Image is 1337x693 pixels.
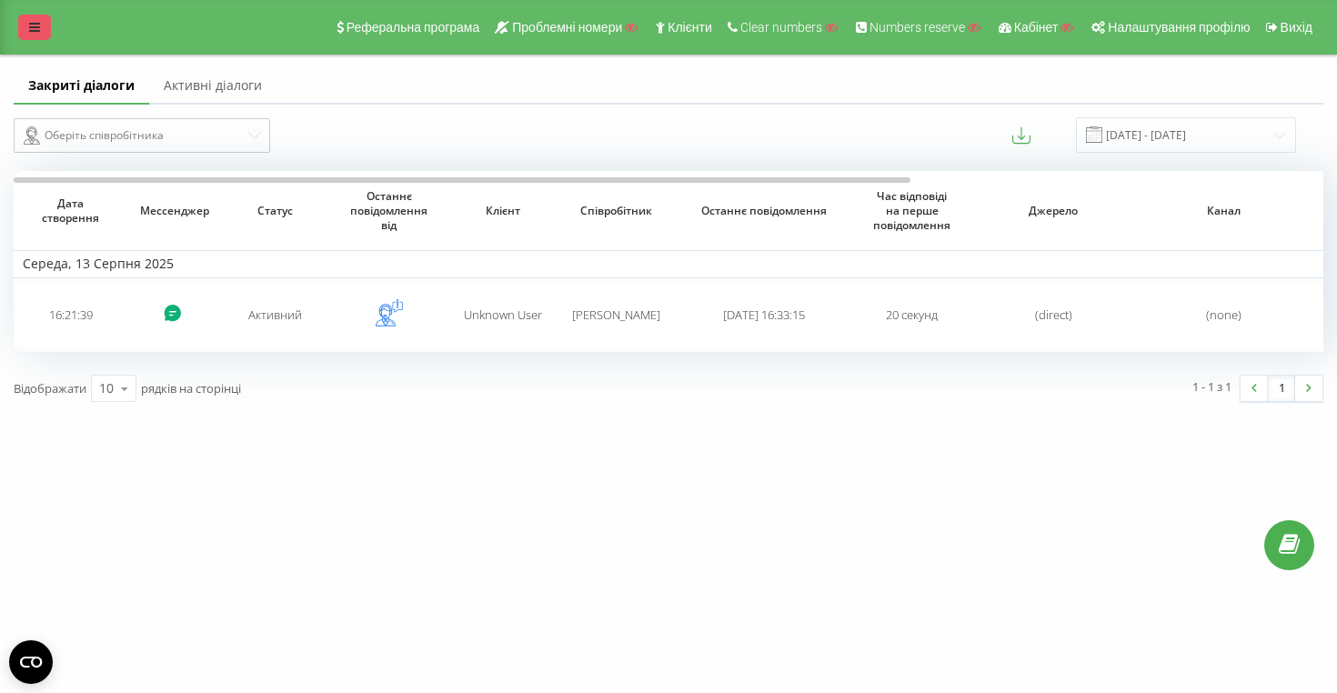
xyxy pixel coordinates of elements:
[1268,376,1295,401] a: 1
[573,204,659,218] span: Співробітник
[9,640,53,684] button: Open CMP widget
[140,204,206,218] span: Мессенджер
[740,20,822,35] span: Clear numbers
[1155,204,1292,218] span: Канал
[232,204,318,218] span: Статус
[512,20,622,35] span: Проблемні номери
[1035,306,1072,323] span: (direct)
[99,379,114,397] div: 10
[24,125,246,146] div: Оберіть співробітника
[1281,20,1312,35] span: Вихід
[14,282,127,348] td: 16:21:39
[690,204,838,218] span: Останнє повідомлення
[1012,126,1030,145] button: Експортувати повідомлення
[1206,306,1241,323] span: (none)
[1014,20,1059,35] span: Кабінет
[14,380,86,397] span: Відображати
[218,282,332,348] td: Активний
[141,380,241,397] span: рядків на сторінці
[14,68,149,105] a: Закриті діалоги
[464,306,542,323] span: Unknown User
[149,68,276,105] a: Активні діалоги
[347,20,480,35] span: Реферальна програма
[572,306,660,323] span: [PERSON_NAME]
[346,189,432,232] span: Останнє повідомлення від
[723,306,805,323] span: [DATE] 16:33:15
[985,204,1121,218] span: Джерело
[870,20,965,35] span: Numbers reserve
[855,282,969,348] td: 20 секунд
[869,189,955,232] span: Час відповіді на перше повідомлення
[1192,377,1231,396] div: 1 - 1 з 1
[668,20,712,35] span: Клієнти
[27,196,114,225] span: Дата створення
[459,204,546,218] span: Клієнт
[1108,20,1250,35] span: Налаштування профілю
